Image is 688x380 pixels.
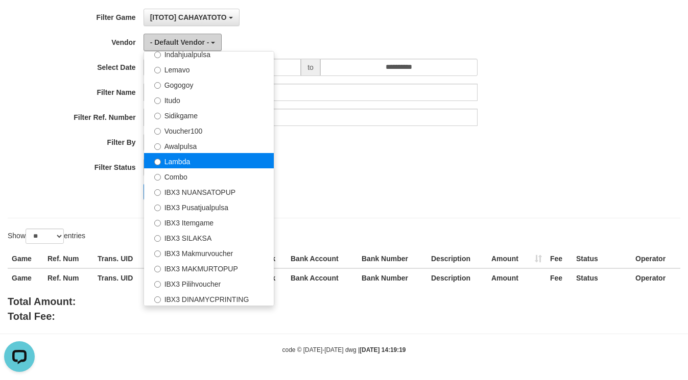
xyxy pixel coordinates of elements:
[144,107,274,122] label: Sidikgame
[154,113,161,119] input: Sidikgame
[154,82,161,89] input: Gogogoy
[144,92,274,107] label: Itudo
[144,214,274,230] label: IBX3 Itemgame
[631,268,680,287] th: Operator
[154,235,161,242] input: IBX3 SILAKSA
[8,249,43,268] th: Game
[8,229,85,244] label: Show entries
[154,97,161,104] input: Itudo
[282,346,406,353] small: code © [DATE]-[DATE] dwg |
[154,159,161,165] input: Lambda
[154,189,161,196] input: IBX3 NUANSATOPUP
[144,199,274,214] label: IBX3 Pusatjualpulsa
[154,52,161,58] input: Indahjualpulsa
[93,249,149,268] th: Trans. UID
[154,143,161,150] input: Awalpulsa
[144,260,274,275] label: IBX3 MAKMURTOPUP
[358,249,427,268] th: Bank Number
[572,268,631,287] th: Status
[43,249,93,268] th: Ref. Num
[144,9,240,26] button: [ITOTO] CAHAYATOTO
[8,311,55,322] b: Total Fee:
[26,229,64,244] select: Showentries
[154,128,161,135] input: Voucher100
[144,230,274,245] label: IBX3 SILAKSA
[487,268,546,287] th: Amount
[144,184,274,199] label: IBX3 NUANSATOPUP
[427,249,487,268] th: Description
[358,268,427,287] th: Bank Number
[144,245,274,260] label: IBX3 Makmurvoucher
[43,268,93,287] th: Ref. Num
[144,122,274,138] label: Voucher100
[144,275,274,291] label: IBX3 Pilihvoucher
[154,250,161,257] input: IBX3 Makmurvoucher
[154,296,161,303] input: IBX3 DINAMYCPRINTING
[144,46,274,61] label: Indahjualpulsa
[144,77,274,92] label: Gogogoy
[572,249,631,268] th: Status
[150,38,209,46] span: - Default Vendor -
[144,61,274,77] label: Lemavo
[154,281,161,288] input: IBX3 Pilihvoucher
[144,291,274,306] label: IBX3 DINAMYCPRINTING
[301,59,320,76] span: to
[8,296,76,307] b: Total Amount:
[144,153,274,168] label: Lambda
[144,168,274,184] label: Combo
[154,205,161,211] input: IBX3 Pusatjualpulsa
[631,249,680,268] th: Operator
[154,67,161,73] input: Lemavo
[144,138,274,153] label: Awalpulsa
[150,13,227,21] span: [ITOTO] CAHAYATOTO
[546,249,572,268] th: Fee
[287,249,358,268] th: Bank Account
[8,268,43,287] th: Game
[154,266,161,272] input: IBX3 MAKMURTOPUP
[154,174,161,181] input: Combo
[144,34,222,51] button: - Default Vendor -
[4,4,35,35] button: Open LiveChat chat widget
[487,249,546,268] th: Amount
[93,268,149,287] th: Trans. UID
[154,220,161,226] input: IBX3 Itemgame
[427,268,487,287] th: Description
[546,268,572,287] th: Fee
[287,268,358,287] th: Bank Account
[360,346,406,353] strong: [DATE] 14:19:19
